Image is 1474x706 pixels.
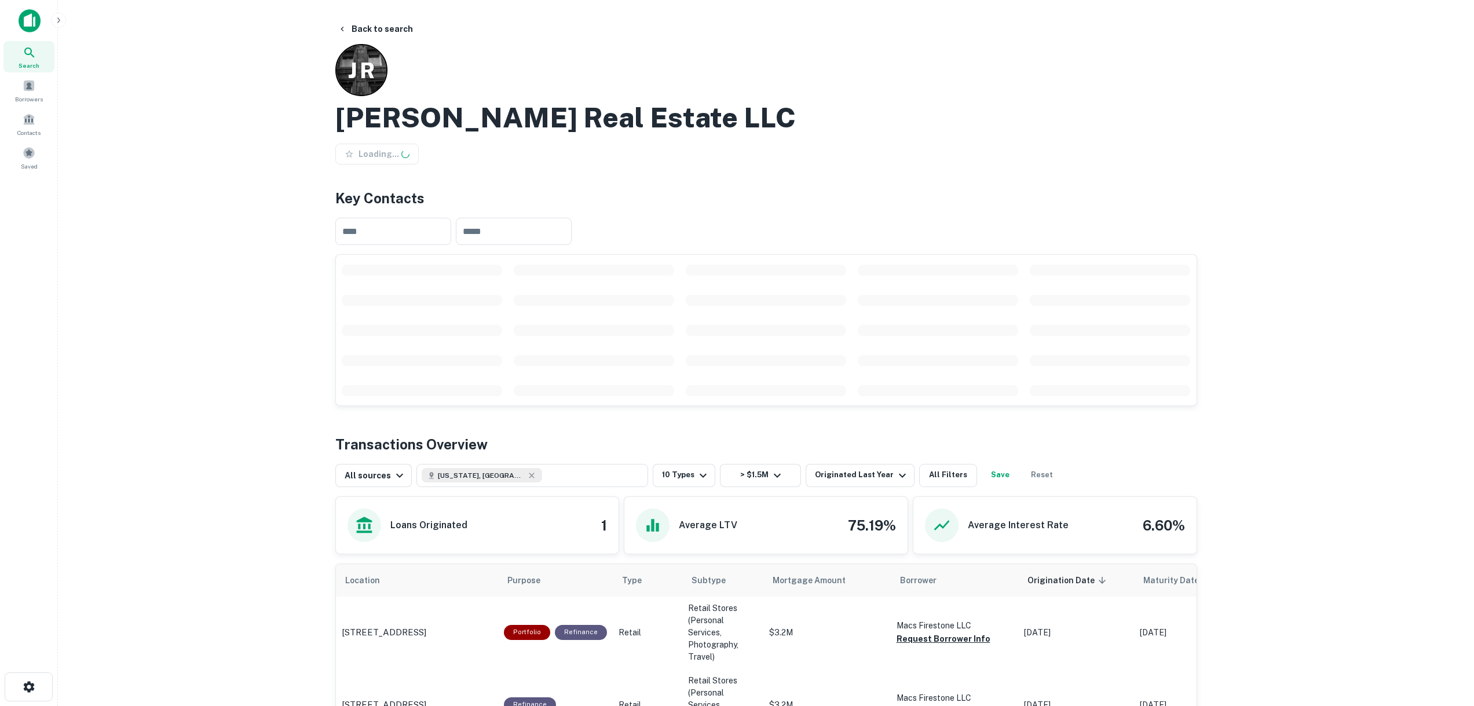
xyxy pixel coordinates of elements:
th: Purpose [498,564,613,597]
span: Maturity dates displayed may be estimated. Please contact the lender for the most accurate maturi... [1143,574,1226,587]
button: All Filters [919,464,977,487]
th: Subtype [682,564,763,597]
button: 10 Types [653,464,715,487]
p: [DATE] [1140,627,1244,639]
h4: Key Contacts [335,188,1197,208]
p: Retail [619,627,676,639]
span: Purpose [507,573,555,587]
span: Mortgage Amount [773,573,861,587]
p: [STREET_ADDRESS] [342,625,426,639]
a: Contacts [3,108,54,140]
span: Borrowers [15,94,43,104]
span: Borrower [900,573,937,587]
img: capitalize-icon.png [19,9,41,32]
span: Search [19,61,39,70]
button: [US_STATE], [GEOGRAPHIC_DATA] [416,464,648,487]
button: Request Borrower Info [897,632,990,646]
p: [DATE] [1024,627,1128,639]
h4: Transactions Overview [335,434,488,455]
p: J R [348,54,374,87]
span: Type [622,573,642,587]
h6: Average LTV [679,518,737,532]
h6: Loans Originated [390,518,467,532]
h6: Average Interest Rate [968,518,1069,532]
div: Maturity dates displayed may be estimated. Please contact the lender for the most accurate maturi... [1143,574,1210,587]
div: This loan purpose was for refinancing [555,625,607,639]
button: All sources [335,464,412,487]
th: Borrower [891,564,1018,597]
h4: 6.60% [1143,515,1185,536]
span: Location [345,573,395,587]
div: scrollable content [336,255,1197,405]
h4: 75.19% [848,515,896,536]
p: Macs Firestone LLC [897,619,1012,632]
span: Contacts [17,128,41,137]
div: All sources [345,469,407,482]
p: $3.2M [769,627,885,639]
a: Search [3,41,54,72]
button: Originated Last Year [806,464,915,487]
button: Reset [1023,464,1060,487]
span: Subtype [692,573,726,587]
th: Maturity dates displayed may be estimated. Please contact the lender for the most accurate maturi... [1134,564,1250,597]
th: Mortgage Amount [763,564,891,597]
span: [US_STATE], [GEOGRAPHIC_DATA] [438,470,525,481]
span: Origination Date [1027,573,1110,587]
a: [STREET_ADDRESS] [342,625,492,639]
a: Saved [3,142,54,173]
p: Retail Stores (Personal Services, Photography, Travel) [688,602,758,663]
th: Location [336,564,498,597]
th: Origination Date [1018,564,1134,597]
h6: Maturity Date [1143,574,1199,587]
div: This is a portfolio loan with 8 properties [504,625,550,639]
button: Save your search to get updates of matches that match your search criteria. [982,464,1019,487]
div: Originated Last Year [815,469,909,482]
h2: [PERSON_NAME] Real Estate LLC [335,101,796,134]
span: Saved [21,162,38,171]
p: Macs Firestone LLC [897,692,1012,704]
a: Borrowers [3,75,54,106]
iframe: Chat Widget [1416,613,1474,669]
h4: 1 [601,515,607,536]
button: Back to search [333,19,418,39]
button: > $1.5M [720,464,801,487]
th: Type [613,564,682,597]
